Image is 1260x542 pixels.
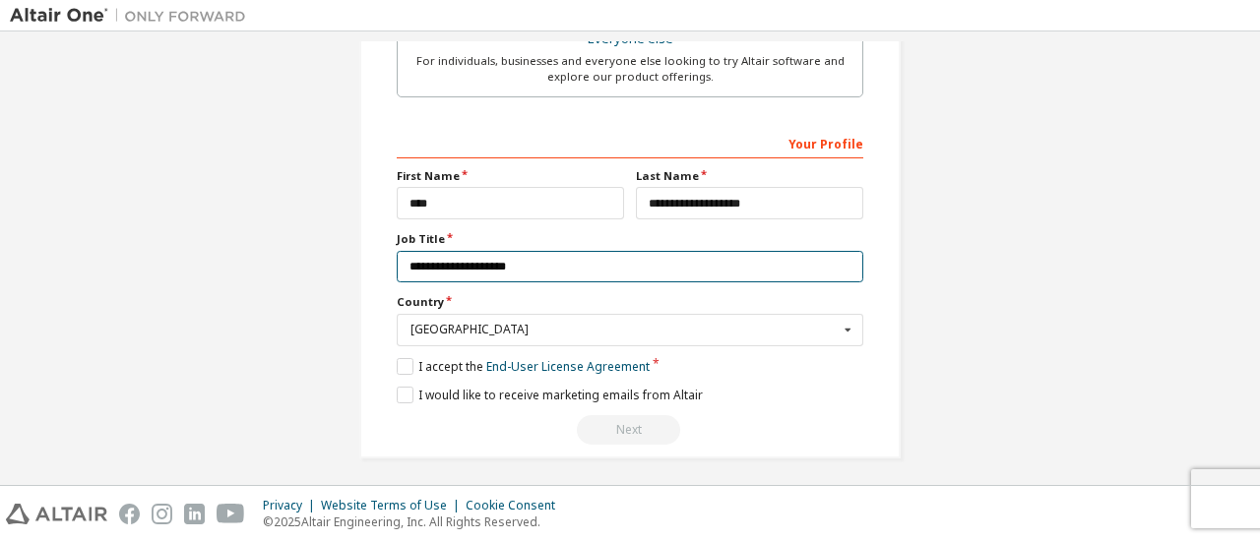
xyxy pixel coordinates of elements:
img: linkedin.svg [184,504,205,524]
div: [GEOGRAPHIC_DATA] [410,324,839,335]
label: Last Name [636,168,863,184]
label: Country [397,294,863,310]
label: First Name [397,168,624,184]
img: instagram.svg [152,504,172,524]
img: facebook.svg [119,504,140,524]
img: altair_logo.svg [6,504,107,524]
div: Privacy [263,498,321,513]
div: Select your account type to continue [397,415,863,445]
label: I accept the [397,358,650,375]
a: End-User License Agreement [486,358,650,375]
img: Altair One [10,6,256,26]
div: For individuals, businesses and everyone else looking to try Altair software and explore our prod... [409,53,850,85]
label: Job Title [397,231,863,247]
label: I would like to receive marketing emails from Altair [397,387,703,403]
div: Website Terms of Use [321,498,466,513]
p: © 2025 Altair Engineering, Inc. All Rights Reserved. [263,513,567,530]
img: youtube.svg [217,504,245,524]
div: Your Profile [397,127,863,158]
div: Cookie Consent [466,498,567,513]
